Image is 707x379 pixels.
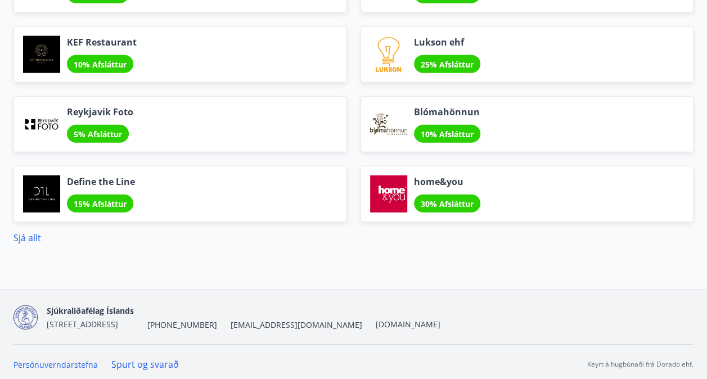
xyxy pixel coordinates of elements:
a: [DOMAIN_NAME] [376,319,440,330]
span: Reykjavik Foto [67,106,133,118]
span: Define the Line [67,175,135,188]
span: 10% Afsláttur [421,129,474,139]
span: 5% Afsláttur [74,129,122,139]
span: [STREET_ADDRESS] [47,319,118,330]
p: Keyrt á hugbúnaði frá Dorado ehf. [587,359,694,369]
span: 30% Afsláttur [421,198,474,209]
span: [EMAIL_ADDRESS][DOMAIN_NAME] [231,319,362,331]
span: 15% Afsláttur [74,198,127,209]
img: d7T4au2pYIU9thVz4WmmUT9xvMNnFvdnscGDOPEg.png [13,305,38,330]
a: Spurt og svarað [111,358,179,371]
a: Persónuverndarstefna [13,359,98,370]
span: home&you [414,175,480,188]
span: 25% Afsláttur [421,59,474,70]
span: Blómahönnun [414,106,480,118]
span: 10% Afsláttur [74,59,127,70]
span: Lukson ehf [414,36,480,48]
a: Sjá allt [13,232,41,244]
span: [PHONE_NUMBER] [147,319,217,331]
span: Sjúkraliðafélag Íslands [47,305,134,316]
span: KEF Restaurant [67,36,137,48]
